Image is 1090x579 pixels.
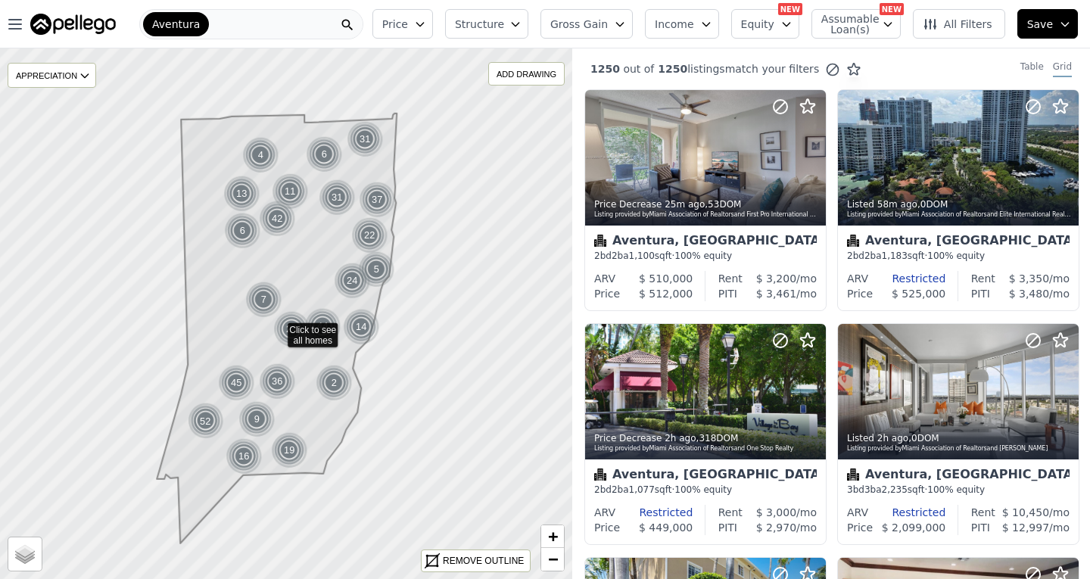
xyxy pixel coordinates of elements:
div: Grid [1053,61,1072,77]
span: $ 3,461 [756,288,796,300]
span: 1,183 [882,251,908,261]
span: Aventura [152,17,200,32]
img: g1.png [334,263,371,299]
div: 7 [245,282,282,318]
span: $ 2,099,000 [882,521,946,534]
span: Price [382,17,408,32]
span: Structure [455,17,503,32]
img: Pellego [30,14,116,35]
div: 4 [242,137,279,173]
time: 2025-08-19 15:11 [877,199,917,210]
a: Price Decrease 25m ago,53DOMListing provided byMiami Association of Realtorsand First Pro Interna... [584,89,825,311]
div: Rent [971,271,995,286]
img: Condominium [594,468,606,481]
div: ARV [594,271,615,286]
span: $ 12,997 [1002,521,1049,534]
span: $ 3,480 [1009,288,1049,300]
div: out of listings [572,61,861,77]
div: 19 [271,432,307,468]
div: Table [1020,61,1044,77]
div: 31 [319,179,355,216]
span: 1250 [590,63,620,75]
img: g2.png [186,401,226,440]
img: g1.png [319,179,356,216]
div: 36 [259,363,295,400]
div: 44 [304,308,341,344]
span: $ 3,000 [756,506,796,518]
span: $ 525,000 [892,288,945,300]
div: 13 [223,176,260,212]
div: /mo [995,271,1070,286]
div: 2 bd 2 ba sqft · 100% equity [594,250,817,262]
div: REMOVE OUTLINE [443,554,524,568]
div: /mo [995,505,1070,520]
div: 31 [347,121,383,157]
div: 6 [306,136,342,173]
div: Price Decrease , 318 DOM [594,432,818,444]
time: 2025-08-19 13:46 [877,433,908,444]
span: All Filters [923,17,992,32]
img: g1.png [259,363,296,400]
div: Listing provided by Miami Association of Realtors and One Stop Realty [594,444,818,453]
span: $ 512,000 [639,288,693,300]
span: 1,100 [629,251,655,261]
div: 2 bd 2 ba sqft · 100% equity [594,484,817,496]
span: 1250 [654,63,687,75]
img: g1.png [359,182,396,218]
div: Listing provided by Miami Association of Realtors and Elite International Realty Inc [847,210,1071,219]
span: $ 510,000 [639,272,693,285]
img: g1.png [343,309,380,345]
div: Listing provided by Miami Association of Realtors and [PERSON_NAME] [847,444,1071,453]
div: 3 bd 3 ba sqft · 100% equity [847,484,1070,496]
img: g1.png [226,438,263,475]
span: Save [1027,17,1053,32]
img: g1.png [347,121,384,157]
div: APPRECIATION [8,63,96,88]
img: g1.png [351,217,388,254]
div: 11 [272,173,308,210]
span: $ 449,000 [639,521,693,534]
span: match your filters [725,61,820,76]
span: − [548,549,558,568]
div: Price [594,520,620,535]
div: 5 [358,251,394,288]
img: g1.png [242,137,279,173]
div: ADD DRAWING [489,63,564,85]
img: g1.png [224,213,261,249]
div: ARV [847,505,868,520]
a: Zoom out [541,548,564,571]
span: 1,077 [629,484,655,495]
div: Restricted [615,505,693,520]
button: All Filters [913,9,1005,39]
div: NEW [778,3,802,15]
time: 2025-08-19 15:44 [665,199,705,210]
div: Restricted [868,505,945,520]
div: Price Decrease , 53 DOM [594,198,818,210]
div: Listed , 0 DOM [847,432,1071,444]
img: g1.png [316,365,353,401]
div: PITI [971,286,990,301]
span: $ 2,970 [756,521,796,534]
span: $ 10,450 [1002,506,1049,518]
div: 22 [351,217,388,254]
a: Zoom in [541,525,564,548]
span: $ 3,200 [756,272,796,285]
span: Gross Gain [550,17,608,32]
span: $ 3,350 [1009,272,1049,285]
button: Save [1017,9,1078,39]
div: 2 [316,365,352,401]
div: 2 bd 2 ba sqft · 100% equity [847,250,1070,262]
div: 14 [343,309,379,345]
button: Equity [731,9,799,39]
a: Listed 2h ago,0DOMListing provided byMiami Association of Realtorsand [PERSON_NAME]CondominiumAve... [837,323,1078,545]
img: g1.png [272,173,309,210]
div: Aventura, [GEOGRAPHIC_DATA] [847,468,1070,484]
div: Price [847,520,873,535]
div: Price [594,286,620,301]
img: Condominium [847,468,859,481]
time: 2025-08-19 14:31 [665,433,696,444]
span: Income [655,17,694,32]
div: Rent [718,505,743,520]
img: g1.png [223,176,260,212]
div: /mo [990,520,1070,535]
